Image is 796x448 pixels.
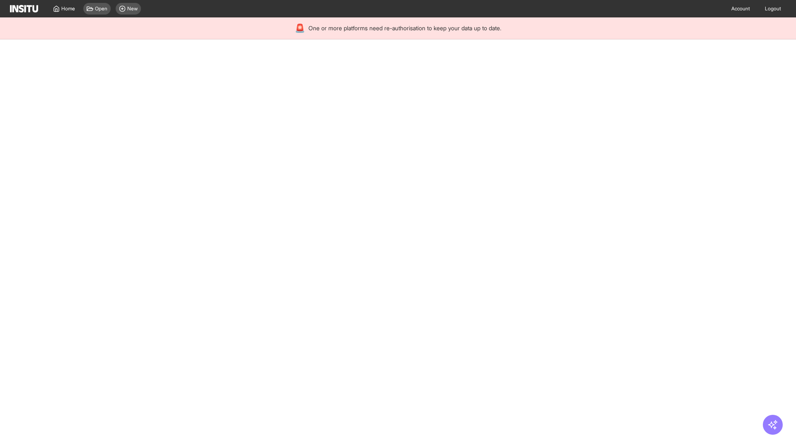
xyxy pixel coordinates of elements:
[295,22,305,34] div: 🚨
[95,5,107,12] span: Open
[61,5,75,12] span: Home
[10,5,38,12] img: Logo
[127,5,138,12] span: New
[308,24,501,32] span: One or more platforms need re-authorisation to keep your data up to date.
